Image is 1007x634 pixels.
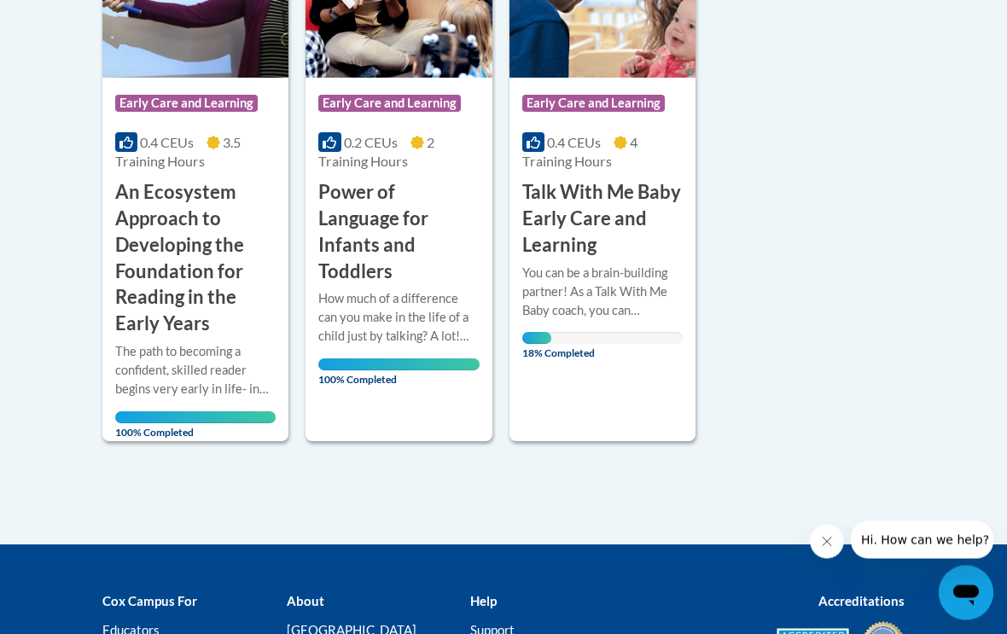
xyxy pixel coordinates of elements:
span: 0.4 CEUs [547,135,601,151]
iframe: Close message [810,525,844,559]
iframe: Message from company [851,521,993,559]
div: Your progress [115,412,276,424]
div: You can be a brain-building partner! As a Talk With Me Baby coach, you can empower families to co... [522,265,683,321]
iframe: Button to launch messaging window [939,566,993,620]
div: How much of a difference can you make in the life of a child just by talking? A lot! You can help... [318,290,479,346]
span: 100% Completed [318,359,479,387]
b: Help [470,594,497,609]
span: 18% Completed [522,333,551,360]
b: Accreditations [818,594,905,609]
h3: Power of Language for Infants and Toddlers [318,180,479,285]
h3: An Ecosystem Approach to Developing the Foundation for Reading in the Early Years [115,180,276,338]
div: The path to becoming a confident, skilled reader begins very early in life- in fact, even before ... [115,343,276,399]
h3: Talk With Me Baby Early Care and Learning [522,180,683,259]
span: Early Care and Learning [318,96,461,113]
span: 100% Completed [115,412,276,439]
span: 0.2 CEUs [344,135,398,151]
span: 0.4 CEUs [140,135,194,151]
span: Early Care and Learning [522,96,665,113]
div: Your progress [522,333,551,345]
b: About [287,594,324,609]
b: Cox Campus For [102,594,197,609]
span: Early Care and Learning [115,96,258,113]
div: Your progress [318,359,479,371]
